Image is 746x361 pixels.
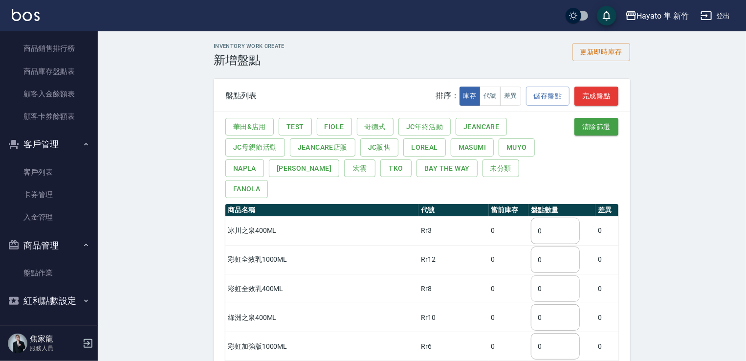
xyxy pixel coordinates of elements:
[418,204,488,217] th: 代號
[360,138,399,157] button: JC販售
[417,159,477,178] button: BAY THE WAY
[500,87,521,106] button: 差異
[489,204,529,217] th: 當前庫存
[489,303,529,332] td: 0
[418,274,488,303] td: Rr8
[214,53,285,67] h3: 新增盤點
[597,6,616,25] button: save
[595,332,618,361] td: 0
[4,206,94,228] a: 入金管理
[621,6,693,26] button: Hayato 隼 新竹
[8,334,27,353] img: Person
[225,245,418,274] td: 彩虹全效乳1000ML
[418,245,488,274] td: Rr12
[4,161,94,183] a: 客戶列表
[460,87,481,106] button: 庫存
[637,10,689,22] div: Hayato 隼 新竹
[418,216,488,245] td: Rr3
[526,87,570,106] button: 儲存盤點
[12,9,40,21] img: Logo
[572,43,630,61] button: 更新即時庫存
[214,43,285,49] h2: Inventory Work Create
[403,138,445,157] button: Loreal
[290,138,355,157] button: JeanCare店販
[4,288,94,314] button: 紅利點數設定
[418,303,488,332] td: Rr10
[595,274,618,303] td: 0
[225,138,285,157] button: JC母親節活動
[380,159,412,178] button: TKO
[279,118,312,136] button: Test
[398,118,451,136] button: JC年終活動
[225,180,268,198] button: fanola
[4,233,94,258] button: 商品管理
[528,204,595,217] th: 盤點數量
[456,118,507,136] button: JeanCare
[595,303,618,332] td: 0
[225,216,418,245] td: 冰川之泉400ML
[595,245,618,274] td: 0
[225,159,264,178] button: Napla
[225,274,418,303] td: 彩虹全效乳400ML
[574,87,618,106] button: 完成盤點
[4,37,94,60] a: 商品銷售排行榜
[489,274,529,303] td: 0
[225,332,418,361] td: 彩虹加強版1000ML
[357,118,394,136] button: 哥德式
[489,245,529,274] td: 0
[451,138,494,157] button: Masumi
[4,60,94,83] a: 商品庫存盤點表
[697,7,734,25] button: 登出
[4,183,94,206] a: 卡券管理
[483,159,519,178] button: 未分類
[574,118,618,136] button: 清除篩選
[225,91,257,101] div: 盤點列表
[436,91,460,101] span: 排序：
[317,118,352,136] button: Fiole
[4,262,94,284] a: 盤點作業
[344,159,375,178] button: 宏雲
[4,105,94,128] a: 顧客卡券餘額表
[489,332,529,361] td: 0
[499,138,535,157] button: MUYO
[4,132,94,157] button: 客戶管理
[595,204,618,217] th: 差異
[418,332,488,361] td: Rr6
[225,204,418,217] th: 商品名稱
[595,216,618,245] td: 0
[269,159,339,178] button: [PERSON_NAME]
[480,87,501,106] button: 代號
[30,344,80,353] p: 服務人員
[225,303,418,332] td: 綠洲之泉400ML
[489,216,529,245] td: 0
[4,83,94,105] a: 顧客入金餘額表
[225,118,274,136] button: 華田&店用
[30,334,80,344] h5: 焦家龍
